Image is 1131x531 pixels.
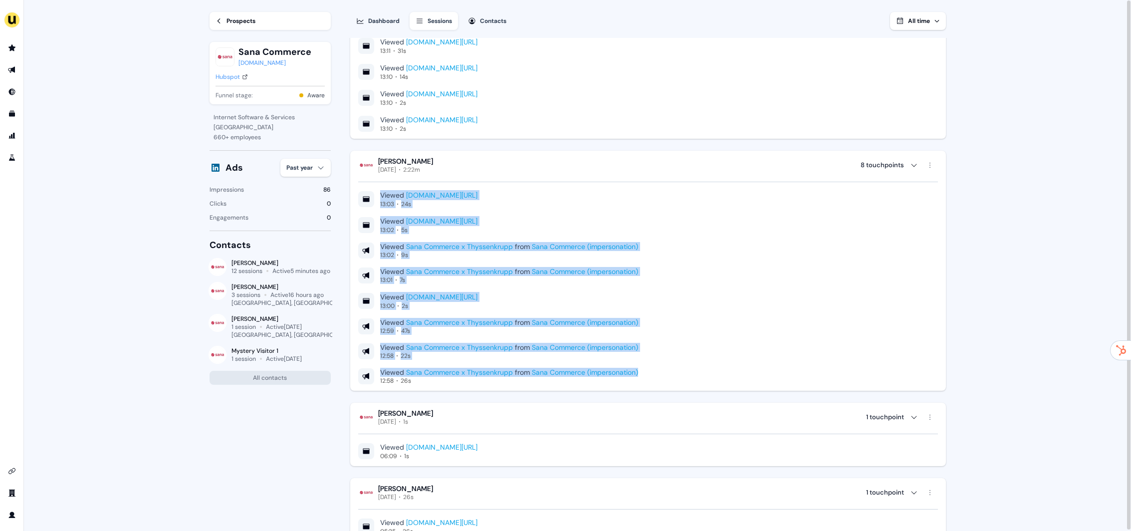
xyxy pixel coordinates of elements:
a: [DOMAIN_NAME][URL] [406,115,477,124]
a: Sana Commerce (impersonation) [532,368,638,377]
div: [GEOGRAPHIC_DATA], [GEOGRAPHIC_DATA] [231,299,354,307]
div: Engagements [210,213,248,223]
a: Sana Commerce x Thyssenkrupp [406,242,513,251]
div: 13:03 [380,200,394,208]
a: [DOMAIN_NAME] [238,58,311,68]
div: 13:01 [380,276,393,284]
div: Mystery Visitor 1 [231,347,302,355]
div: [PERSON_NAME] [378,157,433,166]
div: Viewed from [380,242,638,251]
a: Sana Commerce (impersonation) [532,242,638,251]
div: [PERSON_NAME][DATE]2:22m 8 touchpoints [358,174,938,385]
div: Viewed [380,442,477,452]
div: [PERSON_NAME] [378,409,433,418]
a: Go to prospects [4,40,20,56]
div: Viewed from [380,318,638,327]
div: [PERSON_NAME] [231,259,330,267]
div: 13:10 [380,99,393,107]
div: Viewed from [380,267,638,276]
span: Funnel stage: [216,90,252,100]
div: Active [DATE] [266,323,302,331]
div: Sessions [428,16,452,26]
div: 0 [327,213,331,223]
div: Viewed [380,37,477,47]
button: Contacts [462,12,512,30]
a: Go to outbound experience [4,62,20,78]
a: Sana Commerce (impersonation) [532,318,638,327]
div: [PERSON_NAME] [378,484,433,493]
a: [DOMAIN_NAME][URL] [406,37,477,46]
a: Go to experiments [4,150,20,166]
div: Contacts [210,239,331,251]
button: Sessions [410,12,458,30]
div: Viewed [380,292,477,302]
div: 13:02 [380,226,394,234]
div: Viewed [380,190,477,200]
div: Viewed [380,63,477,73]
div: 2:22m [403,166,420,174]
a: [DOMAIN_NAME][URL] [406,89,477,98]
div: Contacts [480,16,506,26]
a: [DOMAIN_NAME][URL] [406,191,477,200]
button: Aware [307,90,325,100]
div: Viewed from [380,368,638,377]
div: 1 touchpoint [866,488,904,498]
a: Sana Commerce x Thyssenkrupp [406,318,513,327]
a: Sana Commerce (impersonation) [532,267,638,276]
div: 7s [400,276,405,284]
div: 2s [402,302,408,310]
div: [DATE] [378,493,396,501]
div: 1 session [231,323,256,331]
a: [DOMAIN_NAME][URL] [406,217,477,226]
a: Go to team [4,485,20,501]
div: Active [DATE] [266,355,302,363]
div: [PERSON_NAME][DATE]1s 1 touchpoint [358,426,938,460]
a: Go to integrations [4,463,20,479]
div: Viewed [380,89,477,99]
a: Sana Commerce x Thyssenkrupp [406,267,513,276]
a: Go to Inbound [4,84,20,100]
div: 13:00 [380,302,395,310]
button: All time [890,12,946,30]
div: 8 touchpoints [861,160,904,170]
div: [DATE] [378,418,396,426]
button: Sana Commerce [238,46,311,58]
div: Ads [226,162,243,174]
div: 26s [401,377,411,385]
div: Active 16 hours ago [270,291,324,299]
div: [PERSON_NAME] [231,283,331,291]
div: Prospects [226,16,255,26]
div: 13:02 [380,251,394,259]
div: 13:11 [380,47,391,55]
a: Go to profile [4,507,20,523]
button: Past year [280,159,331,177]
div: [GEOGRAPHIC_DATA] [214,122,327,132]
div: 0 [327,199,331,209]
a: Go to attribution [4,128,20,144]
div: 12 sessions [231,267,262,275]
a: [DOMAIN_NAME][URL] [406,443,477,452]
button: [PERSON_NAME][DATE]1s 1 touchpoint [358,409,938,426]
div: [GEOGRAPHIC_DATA], [GEOGRAPHIC_DATA] [231,331,354,339]
div: 12:58 [380,352,394,360]
a: Go to templates [4,106,20,122]
a: [DOMAIN_NAME][URL] [406,518,477,527]
a: Sana Commerce (impersonation) [532,343,638,352]
button: [PERSON_NAME][DATE]2:22m 8 touchpoints [358,157,938,174]
button: [PERSON_NAME][DATE]26s 1 touchpoint [358,484,938,501]
div: [PERSON_NAME] [231,315,331,323]
div: 26s [403,493,414,501]
div: Viewed [380,115,477,125]
div: Dashboard [368,16,400,26]
div: 86 [323,185,331,195]
div: 9s [401,251,408,259]
div: 06:09 [380,452,397,460]
div: Clicks [210,199,226,209]
a: Prospects [210,12,331,30]
a: [DOMAIN_NAME][URL] [406,292,477,301]
div: 22s [401,352,411,360]
div: 14s [400,73,408,81]
div: 3 sessions [231,291,260,299]
a: Hubspot [216,72,248,82]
